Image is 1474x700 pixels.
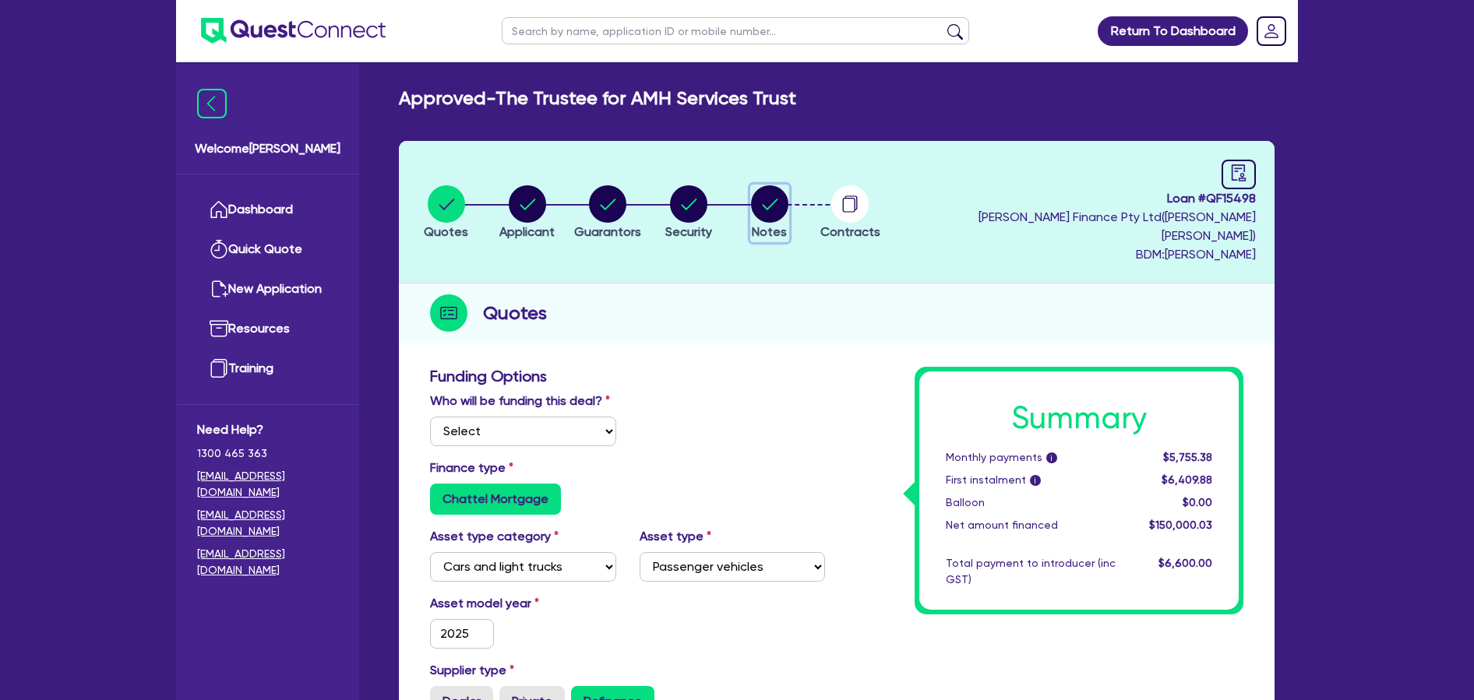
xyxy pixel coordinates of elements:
[197,230,338,269] a: Quick Quote
[430,392,610,410] label: Who will be funding this deal?
[197,445,338,462] span: 1300 465 363
[1230,164,1247,181] span: audit
[1251,11,1292,51] a: Dropdown toggle
[894,245,1256,264] span: BDM: [PERSON_NAME]
[665,185,713,242] button: Security
[1163,451,1212,463] span: $5,755.38
[934,555,1127,588] div: Total payment to introducer (inc GST)
[665,224,712,239] span: Security
[430,527,559,546] label: Asset type category
[573,185,642,242] button: Guarantors
[1162,473,1212,486] span: $6,409.88
[210,240,228,259] img: quick-quote
[430,367,825,385] h3: Funding Options
[1030,475,1041,486] span: i
[197,269,338,309] a: New Application
[750,185,789,242] button: Notes
[502,17,969,44] input: Search by name, application ID or mobile number...
[934,449,1127,466] div: Monthly payments
[752,224,787,239] span: Notes
[1149,519,1212,531] span: $150,000.03
[979,209,1256,243] span: [PERSON_NAME] Finance Pty Ltd ( [PERSON_NAME] [PERSON_NAME] )
[197,420,338,439] span: Need Help?
[1046,452,1057,463] span: i
[197,546,338,579] a: [EMAIL_ADDRESS][DOMAIN_NAME]
[197,349,338,389] a: Training
[820,224,880,239] span: Contracts
[934,472,1127,488] div: First instalment
[210,359,228,378] img: training
[195,139,340,158] span: Welcome [PERSON_NAME]
[574,224,641,239] span: Guarantors
[197,89,227,118] img: icon-menu-close
[820,185,881,242] button: Contracts
[640,527,711,546] label: Asset type
[934,494,1127,511] div: Balloon
[424,224,468,239] span: Quotes
[430,661,514,680] label: Supplier type
[430,294,467,332] img: step-icon
[197,190,338,230] a: Dashboard
[430,459,513,477] label: Finance type
[894,189,1256,208] span: Loan # QF15498
[197,468,338,501] a: [EMAIL_ADDRESS][DOMAIN_NAME]
[430,484,561,515] label: Chattel Mortgage
[210,319,228,338] img: resources
[499,224,555,239] span: Applicant
[201,18,386,44] img: quest-connect-logo-blue
[1183,496,1212,508] span: $0.00
[197,309,338,349] a: Resources
[483,299,547,327] h2: Quotes
[418,594,628,613] label: Asset model year
[197,507,338,540] a: [EMAIL_ADDRESS][DOMAIN_NAME]
[499,185,555,242] button: Applicant
[423,185,469,242] button: Quotes
[1158,557,1212,569] span: $6,600.00
[1098,16,1248,46] a: Return To Dashboard
[946,399,1212,437] h1: Summary
[399,87,796,110] h2: Approved - The Trustee for AMH Services Trust
[934,517,1127,533] div: Net amount financed
[210,280,228,298] img: new-application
